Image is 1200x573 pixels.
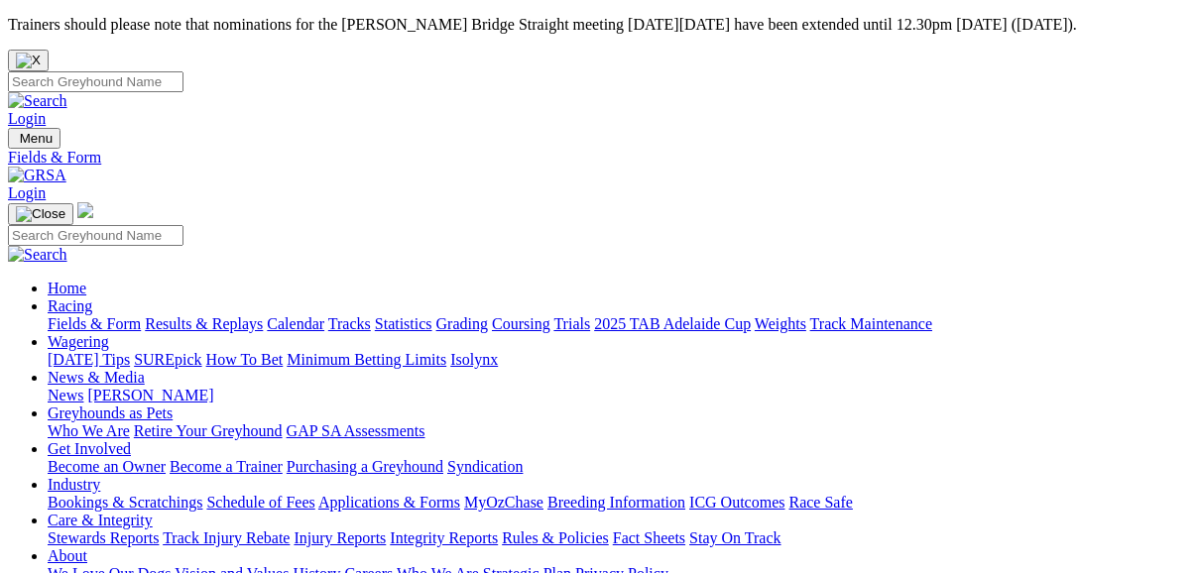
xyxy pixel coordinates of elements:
[48,315,141,332] a: Fields & Form
[48,440,131,457] a: Get Involved
[48,422,1192,440] div: Greyhounds as Pets
[267,315,324,332] a: Calendar
[287,351,446,368] a: Minimum Betting Limits
[48,494,202,511] a: Bookings & Scratchings
[492,315,550,332] a: Coursing
[755,315,806,332] a: Weights
[77,202,93,218] img: logo-grsa-white.png
[8,16,1192,34] p: Trainers should please note that nominations for the [PERSON_NAME] Bridge Straight meeting [DATE]...
[689,494,784,511] a: ICG Outcomes
[48,404,173,421] a: Greyhounds as Pets
[8,71,183,92] input: Search
[8,128,60,149] button: Toggle navigation
[810,315,932,332] a: Track Maintenance
[294,529,386,546] a: Injury Reports
[390,529,498,546] a: Integrity Reports
[547,494,685,511] a: Breeding Information
[8,184,46,201] a: Login
[48,369,145,386] a: News & Media
[8,203,73,225] button: Toggle navigation
[206,351,284,368] a: How To Bet
[48,297,92,314] a: Racing
[48,476,100,493] a: Industry
[48,387,1192,404] div: News & Media
[16,53,41,68] img: X
[48,529,1192,547] div: Care & Integrity
[48,351,130,368] a: [DATE] Tips
[450,351,498,368] a: Isolynx
[48,351,1192,369] div: Wagering
[375,315,432,332] a: Statistics
[328,315,371,332] a: Tracks
[48,529,159,546] a: Stewards Reports
[20,131,53,146] span: Menu
[87,387,213,403] a: [PERSON_NAME]
[8,246,67,264] img: Search
[134,351,201,368] a: SUREpick
[447,458,523,475] a: Syndication
[436,315,488,332] a: Grading
[8,225,183,246] input: Search
[788,494,852,511] a: Race Safe
[287,458,443,475] a: Purchasing a Greyhound
[48,494,1192,512] div: Industry
[48,422,130,439] a: Who We Are
[8,92,67,110] img: Search
[502,529,609,546] a: Rules & Policies
[689,529,780,546] a: Stay On Track
[48,458,1192,476] div: Get Involved
[594,315,751,332] a: 2025 TAB Adelaide Cup
[8,149,1192,167] a: Fields & Form
[48,547,87,564] a: About
[48,458,166,475] a: Become an Owner
[48,387,83,403] a: News
[613,529,685,546] a: Fact Sheets
[48,333,109,350] a: Wagering
[16,206,65,222] img: Close
[318,494,460,511] a: Applications & Forms
[134,422,283,439] a: Retire Your Greyhound
[170,458,283,475] a: Become a Trainer
[8,167,66,184] img: GRSA
[8,110,46,127] a: Login
[163,529,290,546] a: Track Injury Rebate
[206,494,314,511] a: Schedule of Fees
[48,280,86,296] a: Home
[8,50,49,71] button: Close
[48,315,1192,333] div: Racing
[464,494,543,511] a: MyOzChase
[48,512,153,528] a: Care & Integrity
[553,315,590,332] a: Trials
[145,315,263,332] a: Results & Replays
[287,422,425,439] a: GAP SA Assessments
